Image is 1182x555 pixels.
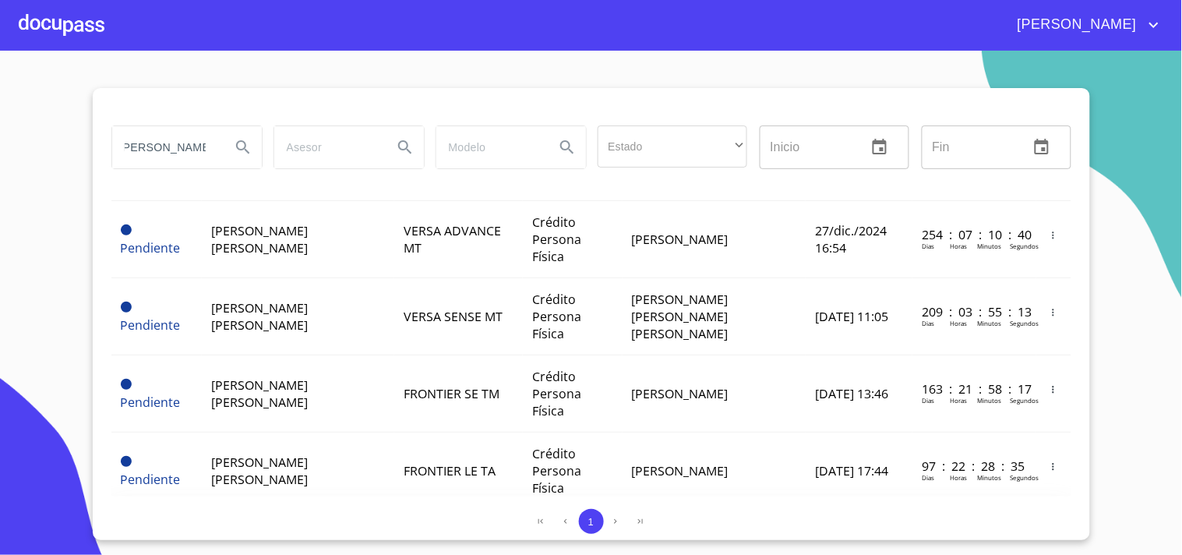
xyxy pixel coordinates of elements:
[922,303,1027,320] p: 209 : 03 : 55 : 13
[211,454,308,488] span: [PERSON_NAME] [PERSON_NAME]
[977,319,1001,327] p: Minutos
[922,458,1027,475] p: 97 : 22 : 28 : 35
[1010,473,1039,482] p: Segundos
[815,222,887,256] span: 27/dic./2024 16:54
[1006,12,1145,37] span: [PERSON_NAME]
[404,462,496,479] span: FRONTIER LE TA
[224,129,262,166] button: Search
[950,242,967,250] p: Horas
[977,473,1001,482] p: Minutos
[922,319,934,327] p: Dias
[532,445,581,497] span: Crédito Persona Física
[121,379,132,390] span: Pendiente
[386,129,424,166] button: Search
[588,516,594,528] span: 1
[632,462,729,479] span: [PERSON_NAME]
[1010,242,1039,250] p: Segundos
[532,368,581,419] span: Crédito Persona Física
[1006,12,1163,37] button: account of current user
[922,380,1027,398] p: 163 : 21 : 58 : 17
[1010,396,1039,405] p: Segundos
[404,385,499,402] span: FRONTIER SE TM
[121,239,181,256] span: Pendiente
[211,376,308,411] span: [PERSON_NAME] [PERSON_NAME]
[815,308,888,325] span: [DATE] 11:05
[211,222,308,256] span: [PERSON_NAME] [PERSON_NAME]
[922,242,934,250] p: Dias
[922,226,1027,243] p: 254 : 07 : 10 : 40
[632,291,729,342] span: [PERSON_NAME] [PERSON_NAME] [PERSON_NAME]
[532,214,581,265] span: Crédito Persona Física
[274,126,380,168] input: search
[211,299,308,334] span: [PERSON_NAME] [PERSON_NAME]
[121,394,181,411] span: Pendiente
[922,396,934,405] p: Dias
[121,456,132,467] span: Pendiente
[112,126,218,168] input: search
[815,462,888,479] span: [DATE] 17:44
[950,319,967,327] p: Horas
[121,316,181,334] span: Pendiente
[121,471,181,488] span: Pendiente
[950,396,967,405] p: Horas
[815,385,888,402] span: [DATE] 13:46
[950,473,967,482] p: Horas
[922,473,934,482] p: Dias
[977,396,1001,405] p: Minutos
[1010,319,1039,327] p: Segundos
[632,231,729,248] span: [PERSON_NAME]
[436,126,542,168] input: search
[977,242,1001,250] p: Minutos
[579,509,604,534] button: 1
[121,224,132,235] span: Pendiente
[632,385,729,402] span: [PERSON_NAME]
[404,222,501,256] span: VERSA ADVANCE MT
[121,302,132,313] span: Pendiente
[532,291,581,342] span: Crédito Persona Física
[549,129,586,166] button: Search
[404,308,503,325] span: VERSA SENSE MT
[598,125,747,168] div: ​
